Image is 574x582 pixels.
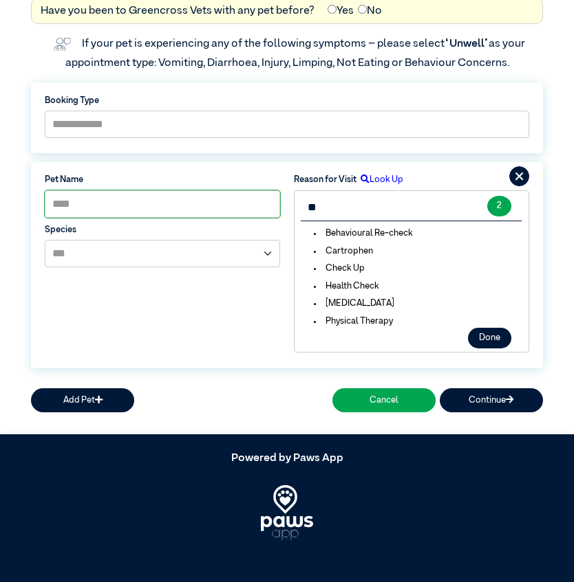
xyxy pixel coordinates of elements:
[306,227,422,240] li: Behavioural Re-check
[306,297,403,310] li: [MEDICAL_DATA]
[45,94,529,107] label: Booking Type
[332,388,436,412] button: Cancel
[306,280,388,293] li: Health Check
[65,38,527,69] label: If your pet is experiencing any of the following symptoms – please select as your appointment typ...
[440,388,543,412] button: Continue
[358,3,382,19] label: No
[306,245,382,258] li: Cartrophen
[31,452,543,465] h5: Powered by Paws App
[261,485,314,540] img: PawsApp
[306,262,374,275] li: Check Up
[487,196,511,216] button: 2
[306,315,402,328] li: Physical Therapy
[45,173,280,186] label: Pet Name
[49,33,75,55] img: vet
[31,388,134,412] button: Add Pet
[328,3,354,19] label: Yes
[358,5,367,14] input: No
[41,3,315,19] label: Have you been to Greencross Vets with any pet before?
[357,173,403,186] label: Look Up
[468,328,511,348] button: Done
[445,38,489,49] span: “Unwell”
[294,173,357,186] label: Reason for Visit
[45,223,280,236] label: Species
[328,5,337,14] input: Yes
